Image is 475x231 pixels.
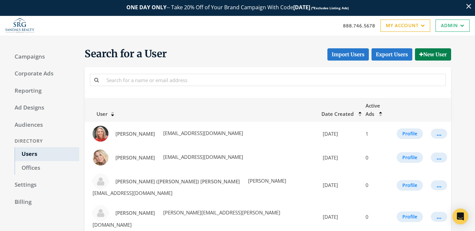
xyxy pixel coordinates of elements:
[8,195,79,209] a: Billing
[380,20,430,32] a: My Account
[317,122,362,146] td: [DATE]
[366,102,380,117] span: Active Ads
[111,175,244,188] a: [PERSON_NAME] ([PERSON_NAME]) [PERSON_NAME]
[362,122,393,146] td: 1
[8,178,79,192] a: Settings
[89,111,107,117] span: User
[93,173,108,189] img: Andrea (Kim) Stevens profile
[372,48,412,61] a: Export Users
[93,209,280,228] span: [PERSON_NAME][EMAIL_ADDRESS][PERSON_NAME][DOMAIN_NAME]
[431,153,447,162] button: ...
[437,157,441,158] div: ...
[327,48,369,61] button: Import Users
[94,77,99,82] i: Search for a name or email address
[8,118,79,132] a: Audiences
[362,146,393,169] td: 0
[436,20,470,32] a: Admin
[397,152,423,163] button: Profile
[431,180,447,190] button: ...
[111,128,159,140] a: [PERSON_NAME]
[93,205,108,221] img: Andrea De La Riva profile
[317,146,362,169] td: [DATE]
[8,84,79,98] a: Reporting
[8,67,79,81] a: Corporate Ads
[431,129,447,139] button: ...
[397,211,423,222] button: Profile
[397,128,423,139] button: Profile
[93,150,108,165] img: Amanda Morris profile
[102,74,446,86] input: Search for a name or email address
[15,147,79,161] a: Users
[85,47,167,61] span: Search for a User
[362,169,393,201] td: 0
[321,111,354,117] span: Date Created
[431,212,447,222] button: ...
[437,185,441,186] div: ...
[397,180,423,191] button: Profile
[415,48,451,61] button: New User
[93,126,108,142] img: Amanda Glass profile
[115,209,155,216] span: [PERSON_NAME]
[115,178,240,185] span: [PERSON_NAME] ([PERSON_NAME]) [PERSON_NAME]
[115,154,155,161] span: [PERSON_NAME]
[343,22,375,29] a: 888.746.5678
[162,130,243,136] span: [EMAIL_ADDRESS][DOMAIN_NAME]
[317,169,362,201] td: [DATE]
[111,207,159,219] a: [PERSON_NAME]
[111,152,159,164] a: [PERSON_NAME]
[162,154,243,160] span: [EMAIL_ADDRESS][DOMAIN_NAME]
[8,101,79,115] a: Ad Designs
[115,130,155,137] span: [PERSON_NAME]
[5,18,34,34] img: Adwerx
[8,50,79,64] a: Campaigns
[15,161,79,175] a: Offices
[8,135,79,147] div: Directory
[452,208,468,224] div: Open Intercom Messenger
